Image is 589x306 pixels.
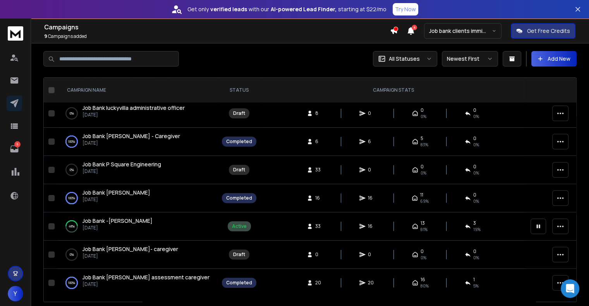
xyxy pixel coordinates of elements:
[412,25,417,30] span: 4
[271,5,337,13] strong: AI-powered Lead Finder,
[7,141,22,157] a: 6
[82,281,209,287] p: [DATE]
[368,251,376,258] span: 0
[421,226,428,232] span: 81 %
[473,107,476,113] span: 0
[82,225,153,231] p: [DATE]
[82,189,150,196] span: Job Bank [PERSON_NAME]
[58,128,217,156] td: 100%Job Bank [PERSON_NAME] - Caregiver[DATE]
[82,104,185,112] a: Job Bank luckyvilla administrative officer
[315,251,323,258] span: 0
[421,164,424,170] span: 0
[473,192,476,198] span: 0
[421,142,428,148] span: 83 %
[226,280,252,286] div: Completed
[473,113,479,120] span: 0%
[473,283,479,289] span: 5 %
[68,279,75,287] p: 100 %
[82,132,180,140] a: Job Bank [PERSON_NAME] - Caregiver
[473,220,476,226] span: 3
[226,138,252,145] div: Completed
[82,168,161,174] p: [DATE]
[68,194,75,202] p: 100 %
[368,138,376,145] span: 6
[421,277,425,283] span: 16
[44,33,390,39] p: Campaigns added
[82,253,178,259] p: [DATE]
[58,78,217,103] th: CAMPAIGN NAME
[187,5,386,13] p: Get only with our starting at $22/mo
[368,223,376,229] span: 16
[315,167,323,173] span: 33
[473,198,479,204] span: 0 %
[315,110,323,116] span: 8
[315,195,323,201] span: 16
[368,280,376,286] span: 20
[527,27,570,35] p: Get Free Credits
[531,51,577,67] button: Add New
[82,274,209,281] span: Job Bank [PERSON_NAME] assessment caregiver
[473,255,479,261] span: 0%
[421,248,424,255] span: 0
[511,23,575,39] button: Get Free Credits
[442,51,498,67] button: Newest First
[82,197,150,203] p: [DATE]
[368,167,376,173] span: 0
[421,255,426,261] span: 0%
[58,269,217,297] td: 100%Job Bank [PERSON_NAME] assessment caregiver[DATE]
[315,223,323,229] span: 33
[44,33,47,39] span: 9
[70,109,74,117] p: 0 %
[233,110,245,116] div: Draft
[421,107,424,113] span: 0
[8,286,23,301] button: Y
[14,141,21,147] p: 6
[69,222,75,230] p: 48 %
[421,135,423,142] span: 5
[421,113,426,120] span: 0%
[393,3,418,15] button: Try Now
[561,279,579,298] div: Open Intercom Messenger
[473,170,479,176] span: 0%
[8,26,23,41] img: logo
[44,22,390,32] h1: Campaigns
[473,248,476,255] span: 0
[368,110,376,116] span: 0
[315,138,323,145] span: 6
[82,245,178,253] a: Job Bank [PERSON_NAME]- caregiver
[429,27,492,35] p: Job bank clients immigration assssment
[233,167,245,173] div: Draft
[232,223,247,229] div: Active
[58,241,217,269] td: 0%Job Bank [PERSON_NAME]- caregiver[DATE]
[210,5,247,13] strong: verified leads
[421,170,426,176] span: 0%
[82,161,161,168] a: Job Bank P Square Engineering
[315,280,323,286] span: 20
[68,138,75,145] p: 100 %
[70,251,74,258] p: 0 %
[473,277,475,283] span: 1
[473,142,479,148] span: 0 %
[421,283,429,289] span: 80 %
[421,220,425,226] span: 13
[58,156,217,184] td: 0%Job Bank P Square Engineering[DATE]
[82,189,150,197] a: Job Bank [PERSON_NAME]
[82,217,153,225] a: Job Bank -[PERSON_NAME]
[420,192,423,198] span: 11
[226,195,252,201] div: Completed
[82,140,180,146] p: [DATE]
[70,166,74,174] p: 0 %
[58,99,217,128] td: 0%Job Bank luckyvilla administrative officer[DATE]
[82,112,185,118] p: [DATE]
[420,198,429,204] span: 69 %
[473,226,481,232] span: 19 %
[261,78,526,103] th: CAMPAIGN STATS
[217,78,261,103] th: STATUS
